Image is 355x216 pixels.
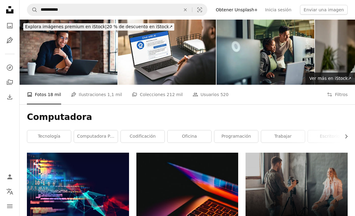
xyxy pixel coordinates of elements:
[4,4,16,17] a: Inicio — Unsplash
[309,76,351,81] span: Ver más en iStock ↗
[212,5,261,15] a: Obtener Unsplash+
[168,130,211,143] a: oficina
[4,34,16,47] a: Ilustraciones
[327,85,348,104] button: Filtros
[4,91,16,103] a: Historial de descargas
[132,85,183,104] a: Colecciones 212 mil
[71,85,122,104] a: Ilustraciones 1,1 mil
[216,20,314,85] img: Ingenieros de software que colaboran en un proyecto, analizando código en monitores de computador...
[261,5,295,15] a: Inicia sesión
[4,200,16,212] button: Menú
[308,130,352,143] a: escritorio
[220,91,229,98] span: 520
[4,20,16,32] a: Fotos
[179,4,192,16] button: Borrar
[27,130,71,143] a: tecnología
[23,23,174,31] div: 20 % de descuento en iStock ↗
[192,4,207,16] button: Búsqueda visual
[74,130,118,143] a: computadora portátil
[4,171,16,183] a: Iniciar sesión / Registrarse
[25,24,107,29] span: Explora imágenes premium en iStock |
[118,20,216,85] img: Hombre usando un chatbot de IA en la pantalla de una computadora portátil
[4,61,16,74] a: Explorar
[305,73,355,85] a: Ver más en iStock↗
[107,91,122,98] span: 1,1 mil
[341,130,348,143] button: desplazar lista a la derecha
[121,130,165,143] a: codificación
[27,4,38,16] button: Buscar en Unsplash
[20,20,117,85] img: Joven profesional que trabaja en una computadora portátil en un entorno de oficina moderno
[261,130,305,143] a: trabajar
[4,185,16,198] button: Idioma
[167,91,183,98] span: 212 mil
[4,76,16,88] a: Colecciones
[20,20,178,34] a: Explora imágenes premium en iStock|20 % de descuento en iStock↗
[300,5,348,15] button: Enviar una imagen
[27,4,207,16] form: Encuentra imágenes en todo el sitio
[193,85,229,104] a: Usuarios 520
[214,130,258,143] a: programación
[27,183,129,188] a: Código de programación, tecnología abstracta, antecedentes del desarrollador de software y script...
[27,112,348,123] h1: Computadora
